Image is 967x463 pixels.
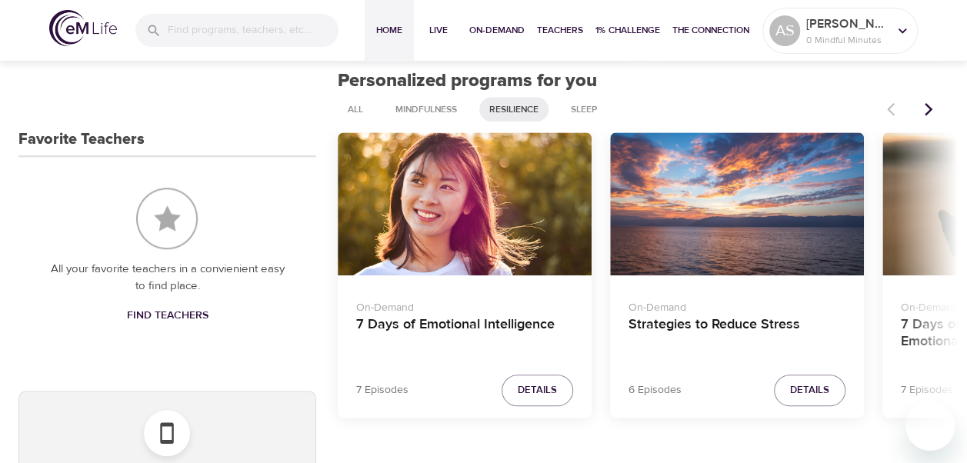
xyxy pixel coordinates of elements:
[371,22,408,38] span: Home
[769,15,800,46] div: AS
[562,103,607,116] span: Sleep
[806,33,888,47] p: 0 Mindful Minutes
[49,10,117,46] img: logo
[518,381,557,399] span: Details
[136,188,198,249] img: Favorite Teachers
[595,22,660,38] span: 1% Challenge
[420,22,457,38] span: Live
[126,306,208,325] span: Find Teachers
[385,97,467,122] div: Mindfulness
[49,261,285,295] p: All your favorite teachers in a convienient easy to find place.
[356,382,408,398] p: 7 Episodes
[338,97,373,122] div: All
[790,381,829,399] span: Details
[469,22,525,38] span: On-Demand
[18,131,145,148] h3: Favorite Teachers
[386,103,466,116] span: Mindfulness
[561,97,608,122] div: Sleep
[537,22,583,38] span: Teachers
[479,97,549,122] div: Resilience
[610,132,864,275] button: Strategies to Reduce Stress
[502,375,573,406] button: Details
[901,382,953,398] p: 7 Episodes
[356,316,573,353] h4: 7 Days of Emotional Intelligence
[672,22,749,38] span: The Connection
[120,301,214,330] a: Find Teachers
[905,401,955,451] iframe: Button to launch messaging window
[338,103,372,116] span: All
[806,15,888,33] p: [PERSON_NAME]
[912,92,945,126] button: Next items
[338,132,592,275] button: 7 Days of Emotional Intelligence
[629,382,682,398] p: 6 Episodes
[168,14,338,47] input: Find programs, teachers, etc...
[629,316,845,353] h4: Strategies to Reduce Stress
[774,375,845,406] button: Details
[480,103,548,116] span: Resilience
[338,70,945,92] h2: Personalized programs for you
[629,294,845,316] p: On-Demand
[356,294,573,316] p: On-Demand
